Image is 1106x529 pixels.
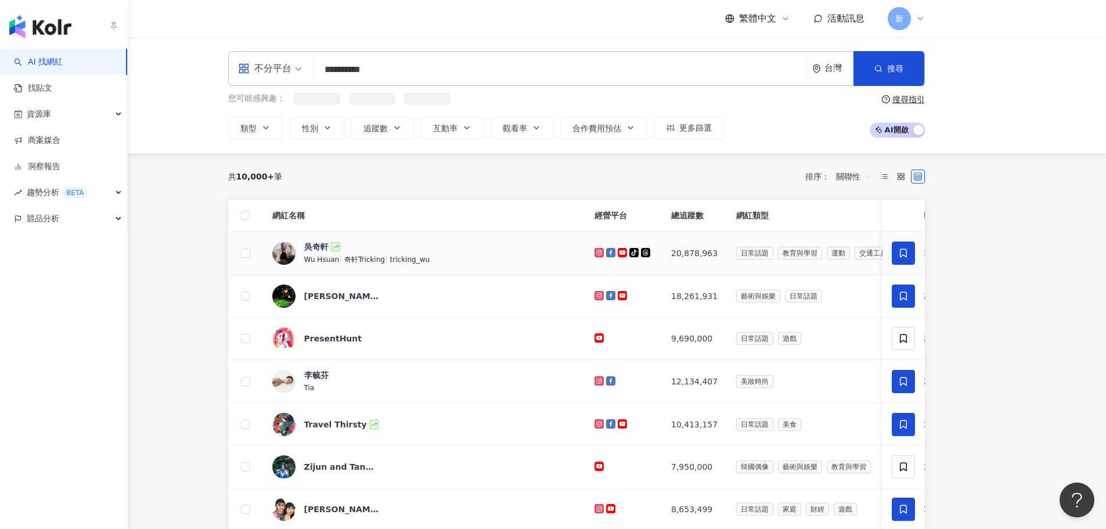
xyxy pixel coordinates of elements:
span: 繁體中文 [739,12,776,25]
div: 不分平台 [238,59,291,78]
a: 找貼文 [14,82,52,94]
span: 追蹤數 [363,124,388,133]
span: 搜尋 [887,64,903,73]
button: 合作費用預估 [560,116,647,139]
span: 日常話題 [736,247,773,260]
div: Travel Thirsty [304,419,367,430]
button: 類型 [228,116,283,139]
span: 類型 [240,124,257,133]
div: 搜尋指引 [892,95,925,104]
td: 12,134,407 [662,360,727,404]
a: KOL AvatarTravel Thirsty [272,413,577,436]
span: 日常話題 [736,503,773,516]
a: searchAI 找網紅 [14,56,63,68]
span: 美食 [778,418,801,431]
a: KOL Avatar吳奇軒Wu Hsuan|奇軒Tricking|tricking_wu [272,241,577,265]
div: Zijun and Tang San [304,461,380,473]
span: Wu Hsuan [304,255,340,264]
img: KOL Avatar [272,285,296,308]
span: 家庭 [778,503,801,516]
img: KOL Avatar [272,370,296,393]
span: tricking_wu [390,255,430,264]
a: KOL Avatar[PERSON_NAME] [PERSON_NAME] [272,285,577,308]
a: KOL AvatarPresentHunt [272,327,577,350]
div: [PERSON_NAME] [PERSON_NAME] [304,290,380,302]
a: KOL AvatarZijun and Tang San [272,455,577,478]
td: 7,950,000 [662,446,727,488]
a: KOL Avatar李毓芬Tia [272,369,577,394]
span: 觀看率 [503,124,527,133]
span: 新 [895,12,903,25]
span: 交通工具 [855,247,892,260]
div: 李毓芬 [304,369,329,381]
span: 活動訊息 [827,13,864,24]
span: 教育與學習 [827,460,871,473]
span: 財經 [806,503,829,516]
span: question-circle [882,95,890,103]
span: 10,000+ [236,172,275,181]
span: environment [812,64,821,73]
span: | [339,254,344,264]
div: 台灣 [824,63,853,73]
a: 洞察報告 [14,161,60,172]
img: KOL Avatar [272,455,296,478]
span: rise [14,189,22,197]
span: 美妝時尚 [736,375,773,388]
span: 資源庫 [27,101,51,127]
td: 9,690,000 [662,318,727,360]
th: 網紅類型 [727,200,906,232]
span: | [385,254,390,264]
div: PresentHunt [304,333,362,344]
div: BETA [62,187,88,199]
span: 藝術與娛樂 [736,290,780,303]
iframe: Help Scout Beacon - Open [1060,483,1094,517]
img: KOL Avatar [272,498,296,521]
td: 10,413,157 [662,404,727,446]
span: appstore [238,63,250,74]
img: logo [9,15,71,38]
span: 互動率 [433,124,457,133]
button: 追蹤數 [351,116,414,139]
th: 網紅名稱 [263,200,586,232]
div: 排序： [805,167,877,186]
th: 經營平台 [585,200,662,232]
span: 日常話題 [736,418,773,431]
span: 遊戲 [778,332,801,345]
span: 韓國偶像 [736,460,773,473]
span: 日常話題 [736,332,773,345]
td: 20,878,963 [662,232,727,275]
span: 遊戲 [834,503,857,516]
img: KOL Avatar [272,242,296,265]
button: 搜尋 [853,51,924,86]
div: [PERSON_NAME] and [PERSON_NAME] [304,503,380,515]
span: 您可能感興趣： [228,93,285,105]
span: 運動 [827,247,850,260]
img: KOL Avatar [272,327,296,350]
button: 性別 [290,116,344,139]
a: KOL Avatar[PERSON_NAME] and [PERSON_NAME] [272,498,577,521]
span: 關聯性 [836,167,871,186]
span: 合作費用預估 [572,124,621,133]
td: 18,261,931 [662,275,727,318]
button: 更多篩選 [654,116,724,139]
button: 互動率 [421,116,484,139]
span: 競品分析 [27,206,59,232]
button: 觀看率 [491,116,553,139]
span: Tia [304,384,315,392]
span: 趨勢分析 [27,179,88,206]
div: 共 筆 [228,172,283,181]
span: 性別 [302,124,318,133]
span: 藝術與娛樂 [778,460,822,473]
span: 教育與學習 [778,247,822,260]
div: 吳奇軒 [304,241,329,253]
th: 總追蹤數 [662,200,727,232]
span: 日常話題 [785,290,822,303]
span: 更多篩選 [679,123,712,132]
span: 奇軒Tricking [344,255,385,264]
img: KOL Avatar [272,413,296,436]
a: 商案媒合 [14,135,60,146]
